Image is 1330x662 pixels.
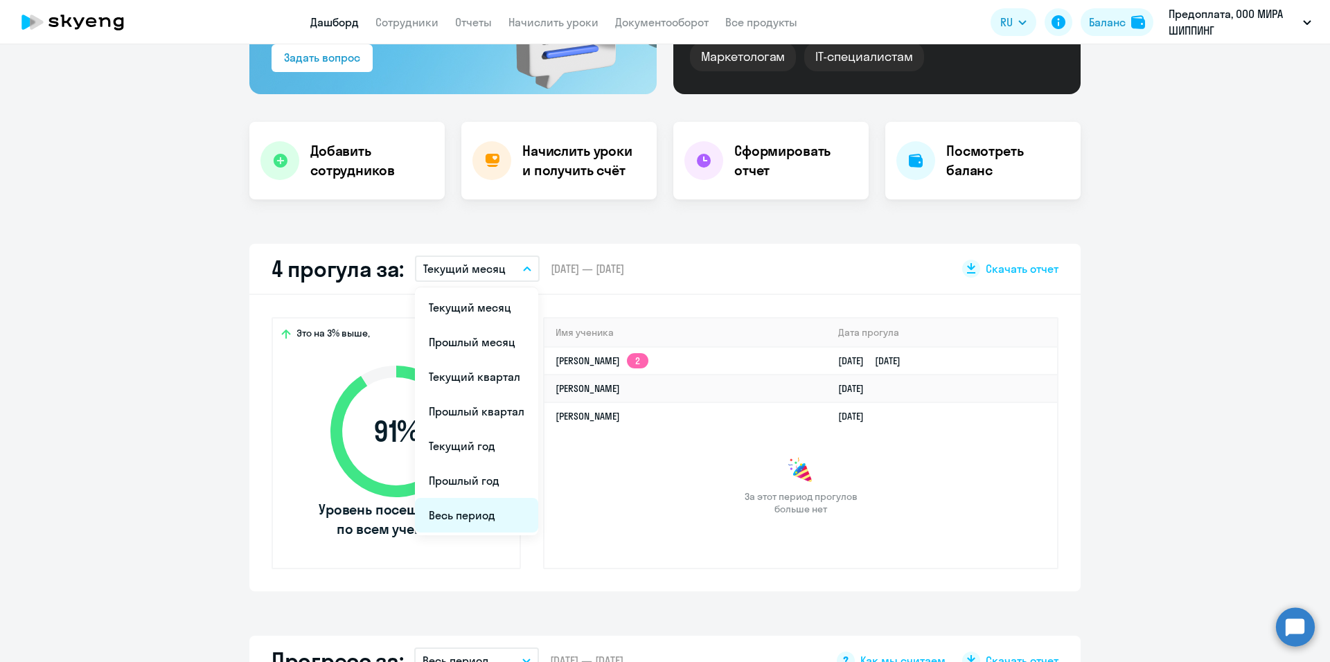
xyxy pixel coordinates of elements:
[734,141,858,180] h4: Сформировать отчет
[415,287,538,535] ul: RU
[1131,15,1145,29] img: balance
[508,15,598,29] a: Начислить уроки
[423,260,506,277] p: Текущий месяц
[310,15,359,29] a: Дашборд
[986,261,1058,276] span: Скачать отчет
[838,410,875,422] a: [DATE]
[743,490,859,515] span: За этот период прогулов больше нет
[284,49,360,66] div: Задать вопрос
[317,500,476,539] span: Уровень посещаемости по всем ученикам
[1089,14,1126,30] div: Баланс
[375,15,438,29] a: Сотрудники
[317,415,476,448] span: 91 %
[838,355,912,367] a: [DATE][DATE]
[272,255,404,283] h2: 4 прогула за:
[556,410,620,422] a: [PERSON_NAME]
[556,382,620,395] a: [PERSON_NAME]
[627,353,648,368] app-skyeng-badge: 2
[556,355,648,367] a: [PERSON_NAME]2
[615,15,709,29] a: Документооборот
[544,319,827,347] th: Имя ученика
[272,44,373,72] button: Задать вопрос
[1081,8,1153,36] button: Балансbalance
[310,141,434,180] h4: Добавить сотрудников
[946,141,1070,180] h4: Посмотреть баланс
[725,15,797,29] a: Все продукты
[296,327,370,343] span: Это на 3% выше,
[415,256,540,282] button: Текущий месяц
[522,141,643,180] h4: Начислить уроки и получить счёт
[1169,6,1297,39] p: Предоплата, ООО МИРА ШИППИНГ
[787,457,815,485] img: congrats
[690,42,796,71] div: Маркетологам
[551,261,624,276] span: [DATE] — [DATE]
[804,42,923,71] div: IT-специалистам
[1162,6,1318,39] button: Предоплата, ООО МИРА ШИППИНГ
[991,8,1036,36] button: RU
[838,382,875,395] a: [DATE]
[1000,14,1013,30] span: RU
[827,319,1057,347] th: Дата прогула
[455,15,492,29] a: Отчеты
